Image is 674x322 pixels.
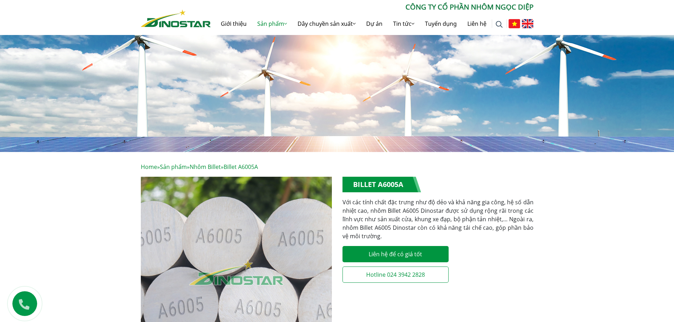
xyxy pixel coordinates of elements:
[496,21,503,28] img: search
[252,12,292,35] a: Sản phẩm
[141,163,258,171] span: » » »
[342,177,421,192] h1: Billet A6005A
[160,163,187,171] a: Sản phẩm
[420,12,462,35] a: Tuyển dụng
[190,163,221,171] a: Nhôm Billet
[292,12,361,35] a: Dây chuyền sản xuất
[361,12,388,35] a: Dự án
[141,163,157,171] a: Home
[141,10,211,27] img: Nhôm Dinostar
[215,12,252,35] a: Giới thiệu
[342,198,534,240] p: Với các tính chất đặc trưng như độ dẻo và khả năng gia công, hệ số dẫn nhiệt cao, nhôm Billet A60...
[508,19,520,28] img: Tiếng Việt
[224,163,258,171] span: Billet A6005A
[342,267,449,283] a: Hotline 024 3942 2828
[388,12,420,35] a: Tin tức
[522,19,534,28] img: English
[211,2,534,12] p: CÔNG TY CỔ PHẦN NHÔM NGỌC DIỆP
[462,12,492,35] a: Liên hệ
[342,246,449,262] a: Liên hệ để có giá tốt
